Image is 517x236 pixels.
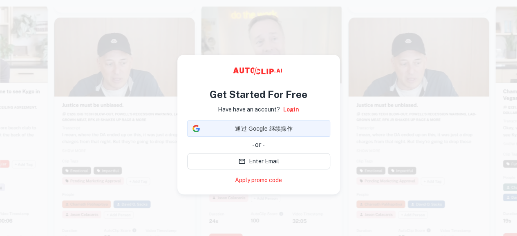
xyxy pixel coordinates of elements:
[187,120,330,137] div: 通过 Google 继续操作
[187,140,330,150] div: - or -
[283,105,299,114] a: Login
[218,105,280,114] p: Have have an account?
[203,125,325,133] span: 通过 Google 继续操作
[187,153,330,169] button: Enter Email
[210,87,307,102] h4: Get Started For Free
[235,176,282,185] a: Apply promo code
